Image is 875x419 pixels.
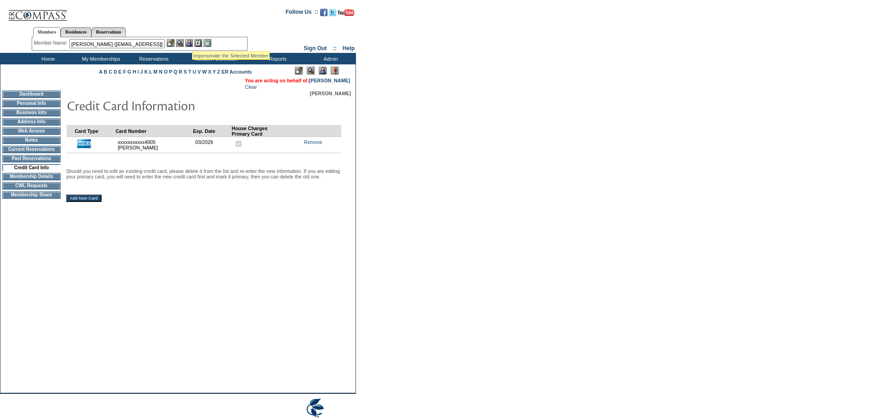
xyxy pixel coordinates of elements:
a: Reservations [91,27,126,37]
td: Credit Card Info [2,164,61,171]
img: Log Concern/Member Elevation [331,67,339,75]
a: C [108,69,112,75]
img: pgTtlCreditCardInfo.gif [67,96,250,115]
a: Sign Out [304,45,327,52]
a: J [140,69,143,75]
img: b_edit.gif [167,39,175,47]
a: ER Accounts [221,69,252,75]
a: X [208,69,211,75]
td: Card Type [75,125,116,137]
a: M [153,69,158,75]
img: icon_cc_amex.gif [77,139,91,148]
img: b_calculator.gif [203,39,211,47]
td: Past Reservations [2,155,61,162]
a: Follow us on Twitter [329,11,336,17]
td: Web Access [2,127,61,135]
input: Add New Card [66,195,102,202]
a: Remove [304,139,322,145]
a: O [164,69,168,75]
td: Membership Details [2,173,61,180]
a: S [184,69,187,75]
img: Compass Home [8,2,68,21]
a: Members [33,27,61,37]
td: Exp. Date [193,125,231,137]
td: Card Number [115,125,193,137]
img: Reservations [194,39,202,47]
td: Home [21,53,73,64]
td: xxxxxxxxxxx4005 [PERSON_NAME] [115,137,193,153]
span: :: [333,45,337,52]
a: Q [174,69,177,75]
img: Impersonate [185,39,193,47]
a: H [133,69,136,75]
a: A [99,69,102,75]
img: Subscribe to our YouTube Channel [338,9,354,16]
td: Personal Info [2,100,61,107]
a: L [149,69,152,75]
a: U [192,69,196,75]
td: Admin [303,53,356,64]
td: Notes [2,137,61,144]
td: My Memberships [73,53,126,64]
td: Membership Share [2,191,61,199]
a: E [119,69,122,75]
a: I [137,69,139,75]
td: Business Info [2,109,61,116]
td: 03/2029 [193,137,231,153]
a: T [188,69,192,75]
img: Follow us on Twitter [329,9,336,16]
td: Reports [250,53,303,64]
a: R [179,69,182,75]
a: Clear [245,84,257,90]
div: Member Name: [34,39,69,47]
img: View Mode [307,67,315,75]
a: Residences [61,27,91,37]
a: N [159,69,163,75]
a: G [127,69,131,75]
a: D [113,69,117,75]
div: Impersonate the Selected Member [193,53,268,58]
td: House Charges Primary Card [231,125,294,137]
p: Should you need to edit an existing credit card, please delete it from the list and re-enter the ... [66,168,342,179]
td: Current Reservations [2,146,61,153]
td: Reservations [126,53,179,64]
td: Dashboard [2,91,61,98]
a: F [123,69,126,75]
td: Follow Us :: [286,8,318,19]
img: Impersonate [319,67,327,75]
a: Become our fan on Facebook [320,11,327,17]
img: Edit Mode [295,67,303,75]
a: Subscribe to our YouTube Channel [338,11,354,17]
font: You are acting on behalf of: [245,78,350,83]
a: W [202,69,207,75]
a: [PERSON_NAME] [309,78,350,83]
a: P [169,69,172,75]
a: B [104,69,107,75]
img: View [176,39,184,47]
td: Address Info [2,118,61,126]
a: Help [343,45,355,52]
td: CWL Requests [2,182,61,189]
td: Vacation Collection [179,53,250,64]
a: K [144,69,148,75]
img: Become our fan on Facebook [320,9,327,16]
a: V [198,69,201,75]
a: Z [217,69,220,75]
span: [PERSON_NAME] [310,91,351,96]
a: Y [213,69,216,75]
